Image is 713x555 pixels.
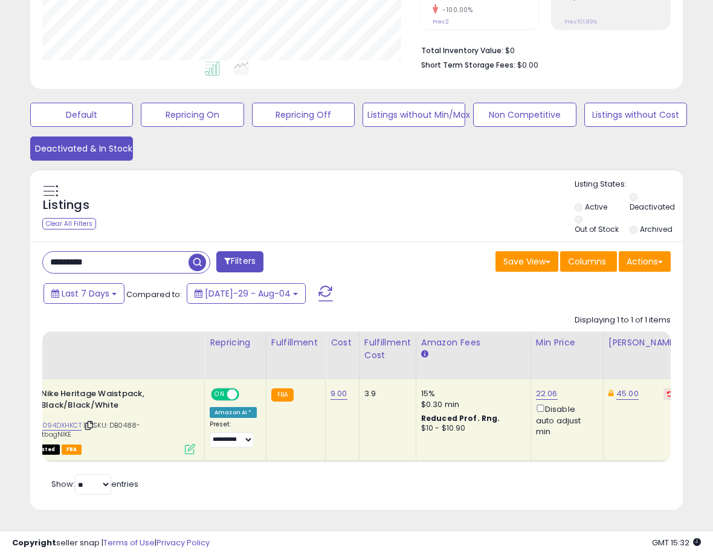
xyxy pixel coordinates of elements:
div: Amazon Fees [421,336,526,349]
a: 9.00 [331,388,347,400]
b: Reduced Prof. Rng. [421,413,500,423]
div: Min Price [536,336,598,349]
span: 2025-08-12 15:32 GMT [652,537,701,548]
label: Out of Stock [575,224,619,234]
span: Compared to: [126,289,182,300]
strong: Copyright [12,537,56,548]
div: [PERSON_NAME] [608,336,680,349]
button: Last 7 Days [44,283,124,304]
a: Terms of Use [103,537,155,548]
div: Title [11,336,199,349]
span: Last 7 Days [62,287,109,300]
button: [DATE]-29 - Aug-04 [187,283,306,304]
button: Repricing Off [252,103,355,127]
b: Nike Heritage Waistpack, Black/Black/White [41,388,188,414]
small: Prev: 2 [433,18,449,25]
li: $0 [421,42,662,57]
div: Fulfillment [271,336,320,349]
span: ON [212,390,227,400]
b: Short Term Storage Fees: [421,60,515,70]
button: Deactivated & In Stock [30,136,133,161]
div: $0.30 min [421,399,521,410]
a: 45.00 [616,388,639,400]
small: -100.00% [438,5,473,14]
small: Prev: 101.89% [564,18,597,25]
b: Total Inventory Value: [421,45,503,56]
div: seller snap | | [12,537,210,549]
label: Deactivated [630,202,675,212]
span: FBA [62,444,82,455]
label: Archived [640,224,673,234]
h5: Listings [43,197,89,214]
button: Filters [216,251,263,272]
div: Repricing [210,336,261,349]
a: B094DXHKCT [39,420,82,431]
p: Listing States: [575,179,683,190]
div: Preset: [210,420,257,448]
button: Actions [619,251,671,272]
div: Clear All Filters [42,218,96,229]
div: $10 - $10.90 [421,423,521,434]
span: [DATE]-29 - Aug-04 [205,287,291,300]
span: Columns [568,255,606,268]
button: Save View [495,251,558,272]
button: Default [30,103,133,127]
div: Amazon AI * [210,407,257,418]
span: $0.00 [517,59,538,71]
button: Repricing On [141,103,244,127]
a: Privacy Policy [156,537,210,548]
button: Non Competitive [473,103,576,127]
div: Fulfillment Cost [364,336,411,362]
label: Active [585,202,607,212]
div: Displaying 1 to 1 of 1 items [575,315,671,326]
small: Amazon Fees. [421,349,428,360]
span: OFF [237,390,257,400]
div: 15% [421,388,521,399]
a: 22.06 [536,388,558,400]
div: 3.9 [364,388,407,399]
div: Disable auto adjust min [536,402,594,437]
div: Cost [331,336,354,349]
small: FBA [271,388,294,402]
span: All listings that are unavailable for purchase on Amazon for any reason other than out-of-stock [14,444,60,455]
button: Columns [560,251,617,272]
span: Show: entries [51,478,138,490]
div: ASIN: [14,388,195,453]
button: Listings without Min/Max [363,103,465,127]
button: Listings without Cost [584,103,687,127]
